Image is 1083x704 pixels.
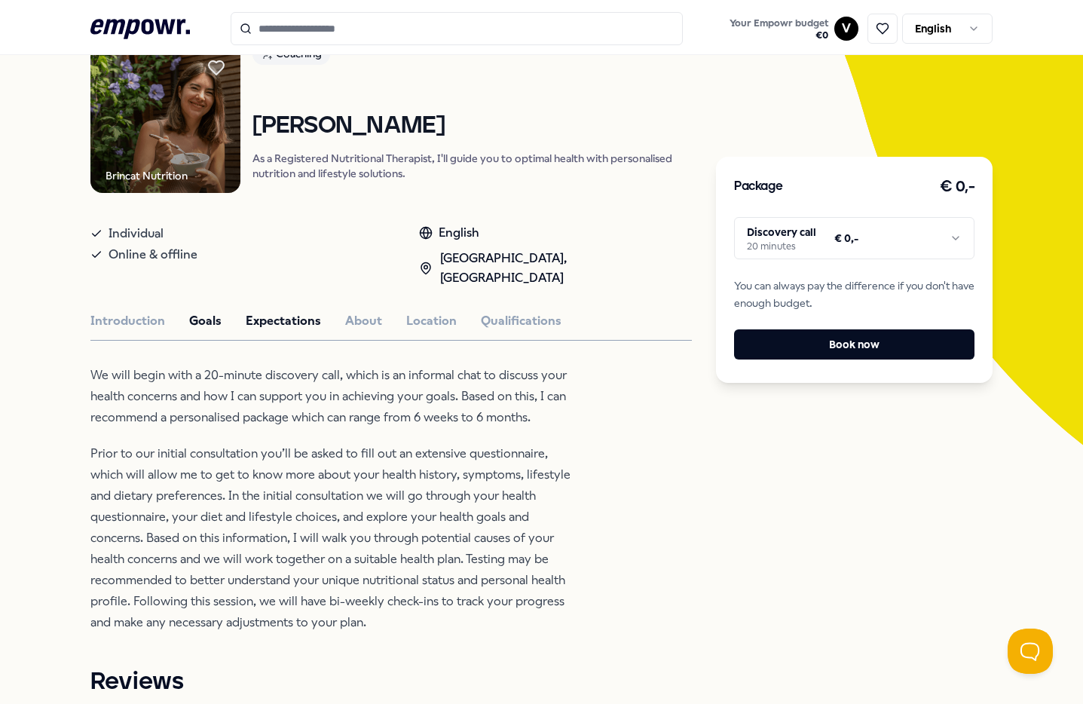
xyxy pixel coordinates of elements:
[109,223,164,244] span: Individual
[252,44,693,70] a: Coaching
[252,151,693,181] p: As a Registered Nutritional Therapist, I'll guide you to optimal health with personalised nutriti...
[231,12,683,45] input: Search for products, categories or subcategories
[106,167,188,184] div: Brincat Nutrition
[345,311,382,331] button: About
[419,249,692,287] div: [GEOGRAPHIC_DATA], [GEOGRAPHIC_DATA]
[189,311,222,331] button: Goals
[109,244,197,265] span: Online & offline
[1008,629,1053,674] iframe: Help Scout Beacon - Open
[90,44,240,194] img: Product Image
[406,311,457,331] button: Location
[252,113,693,139] h1: [PERSON_NAME]
[734,177,782,197] h3: Package
[481,311,561,331] button: Qualifications
[727,14,831,44] button: Your Empowr budget€0
[419,223,692,243] div: English
[834,17,858,41] button: V
[940,175,975,199] h3: € 0,-
[730,29,828,41] span: € 0
[734,329,974,360] button: Book now
[90,443,580,633] p: Prior to our initial consultation you’ll be asked to fill out an extensive questionnaire, which w...
[246,311,321,331] button: Expectations
[730,17,828,29] span: Your Empowr budget
[90,365,580,428] p: We will begin with a 20-minute discovery call, which is an informal chat to discuss your health c...
[90,311,165,331] button: Introduction
[90,663,692,701] h1: Reviews
[724,13,834,44] a: Your Empowr budget€0
[734,277,974,311] span: You can always pay the difference if you don't have enough budget.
